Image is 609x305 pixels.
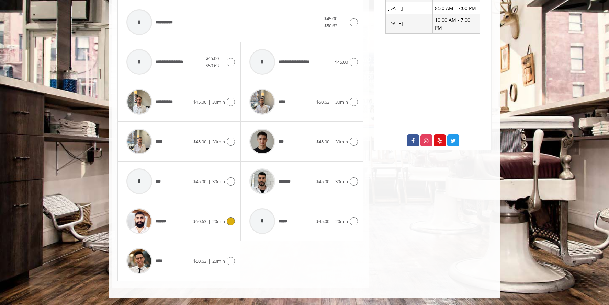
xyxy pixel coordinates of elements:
[316,99,329,105] span: $50.63
[208,218,211,224] span: |
[212,218,225,224] span: 20min
[335,59,348,65] span: $45.00
[193,258,206,264] span: $50.63
[316,139,329,145] span: $45.00
[331,218,334,224] span: |
[335,99,348,105] span: 30min
[193,99,206,105] span: $45.00
[208,99,211,105] span: |
[193,139,206,145] span: $45.00
[385,2,433,14] td: [DATE]
[208,139,211,145] span: |
[433,14,480,34] td: 10:00 AM - 7:00 PM
[385,14,433,34] td: [DATE]
[212,139,225,145] span: 30min
[206,55,221,69] span: $45.00 - $50.63
[335,218,348,224] span: 20min
[335,139,348,145] span: 30min
[212,258,225,264] span: 20min
[212,99,225,105] span: 30min
[331,139,334,145] span: |
[316,218,329,224] span: $45.00
[212,178,225,185] span: 30min
[208,178,211,185] span: |
[331,99,334,105] span: |
[331,178,334,185] span: |
[324,15,340,29] span: $45.00 - $50.63
[335,178,348,185] span: 30min
[433,2,480,14] td: 8:30 AM - 7:00 PM
[193,218,206,224] span: $50.63
[193,178,206,185] span: $45.00
[208,258,211,264] span: |
[316,178,329,185] span: $45.00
